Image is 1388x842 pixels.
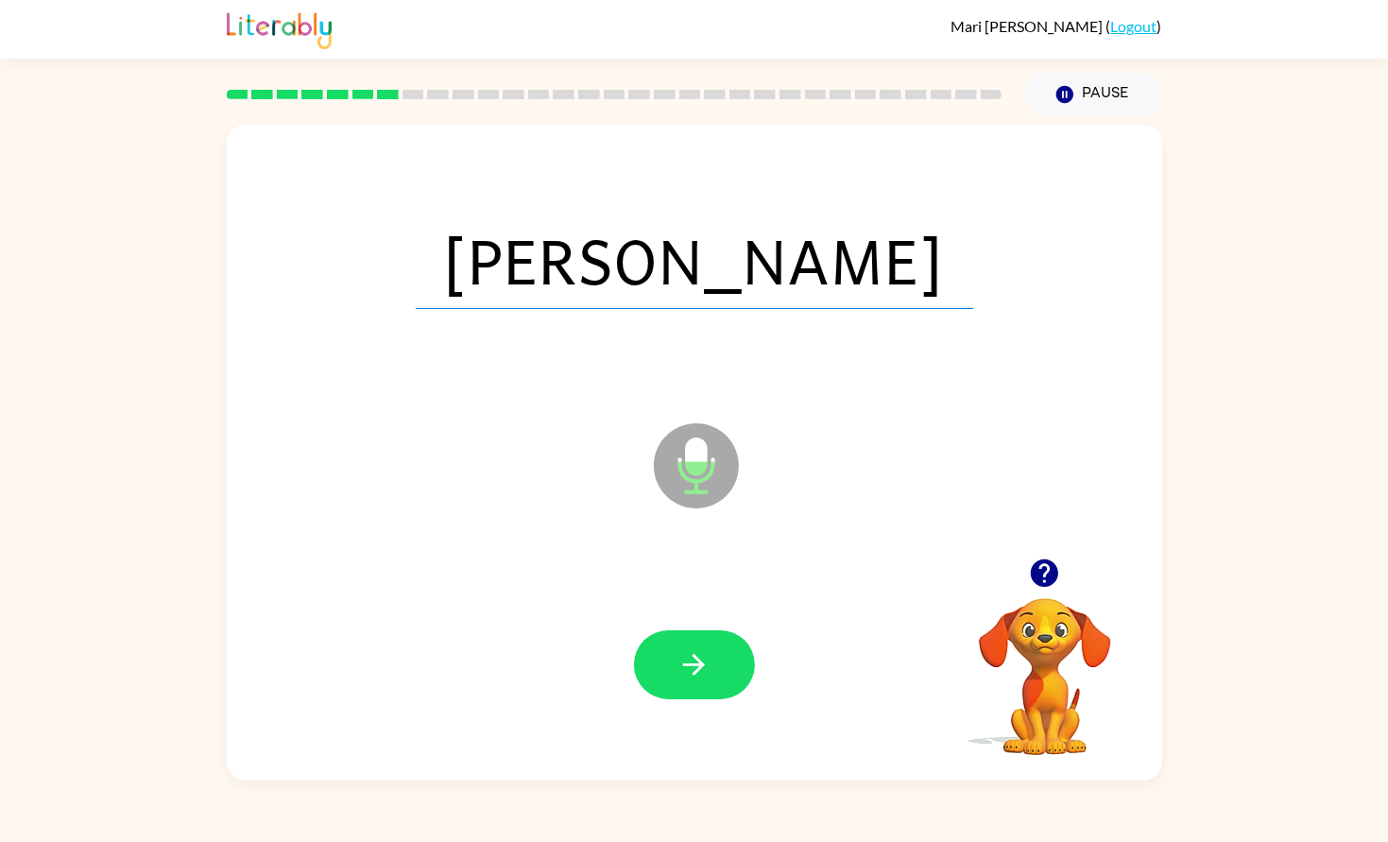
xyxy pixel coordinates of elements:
button: Pause [1025,73,1162,116]
span: [PERSON_NAME] [416,211,973,309]
a: Logout [1111,17,1157,35]
img: Literably [227,8,332,49]
span: Mari [PERSON_NAME] [951,17,1106,35]
video: Your browser must support playing .mp4 files to use Literably. Please try using another browser. [951,569,1140,758]
div: ( ) [951,17,1162,35]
